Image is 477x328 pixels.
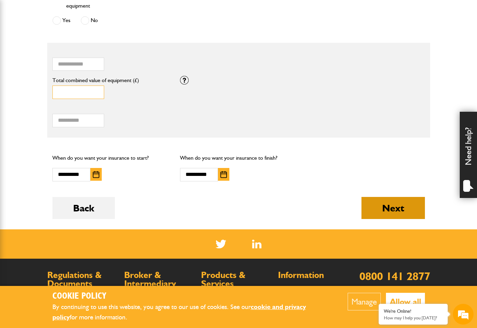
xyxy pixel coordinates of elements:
h2: Cookie Policy [52,291,327,302]
button: Manage [348,293,381,310]
a: LinkedIn [252,240,261,248]
img: Choose date [93,171,99,178]
img: Choose date [220,171,227,178]
button: Next [361,197,425,219]
p: When do you want your insurance to finish? [180,153,297,162]
label: Yes [52,16,70,25]
img: Twitter [216,240,226,248]
input: Enter your email address [9,84,126,99]
label: Total combined value of equipment (£) [52,78,170,83]
h2: Products & Services [201,271,271,288]
a: 0800 141 2877 [359,269,430,283]
img: d_20077148190_company_1631870298795_20077148190 [12,38,29,48]
a: cookie and privacy policy [52,303,306,321]
p: By continuing to use this website, you agree to our use of cookies. See our for more information. [52,302,327,323]
h2: Information [278,271,348,280]
button: Allow all [386,293,425,310]
img: Linked In [252,240,261,248]
button: Back [52,197,115,219]
label: No [81,16,98,25]
input: Enter your last name [9,64,126,79]
em: Start Chat [94,212,125,222]
p: How may I help you today? [384,315,443,320]
div: We're Online! [384,308,443,314]
textarea: Type your message and hit 'Enter' [9,125,126,207]
input: Enter your phone number [9,105,126,120]
h2: Broker & Intermediary [124,271,194,288]
div: Minimize live chat window [113,3,130,20]
div: Need help? [460,112,477,198]
div: Chat with us now [36,39,116,48]
p: When do you want your insurance to start? [52,153,170,162]
h2: Regulations & Documents [47,271,117,288]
